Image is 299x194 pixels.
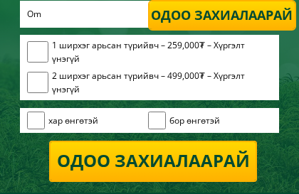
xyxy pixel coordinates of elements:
span: бор өнгөтэй [169,114,220,127]
p: Одоо захиалаарай [51,142,256,180]
input: Хаяг: [23,1,274,28]
span: 1 ширхэг арьсан түрийвч – 259,000₮ – Хүргэлт үнэгүй [52,38,272,65]
span: хар өнгөтэй [48,114,98,127]
span: 2 ширхэг арьсан түрийвч – 499,000₮ – Хүргэлт үнэгүй [52,69,272,96]
p: Одоо захиалаарай [149,1,295,29]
